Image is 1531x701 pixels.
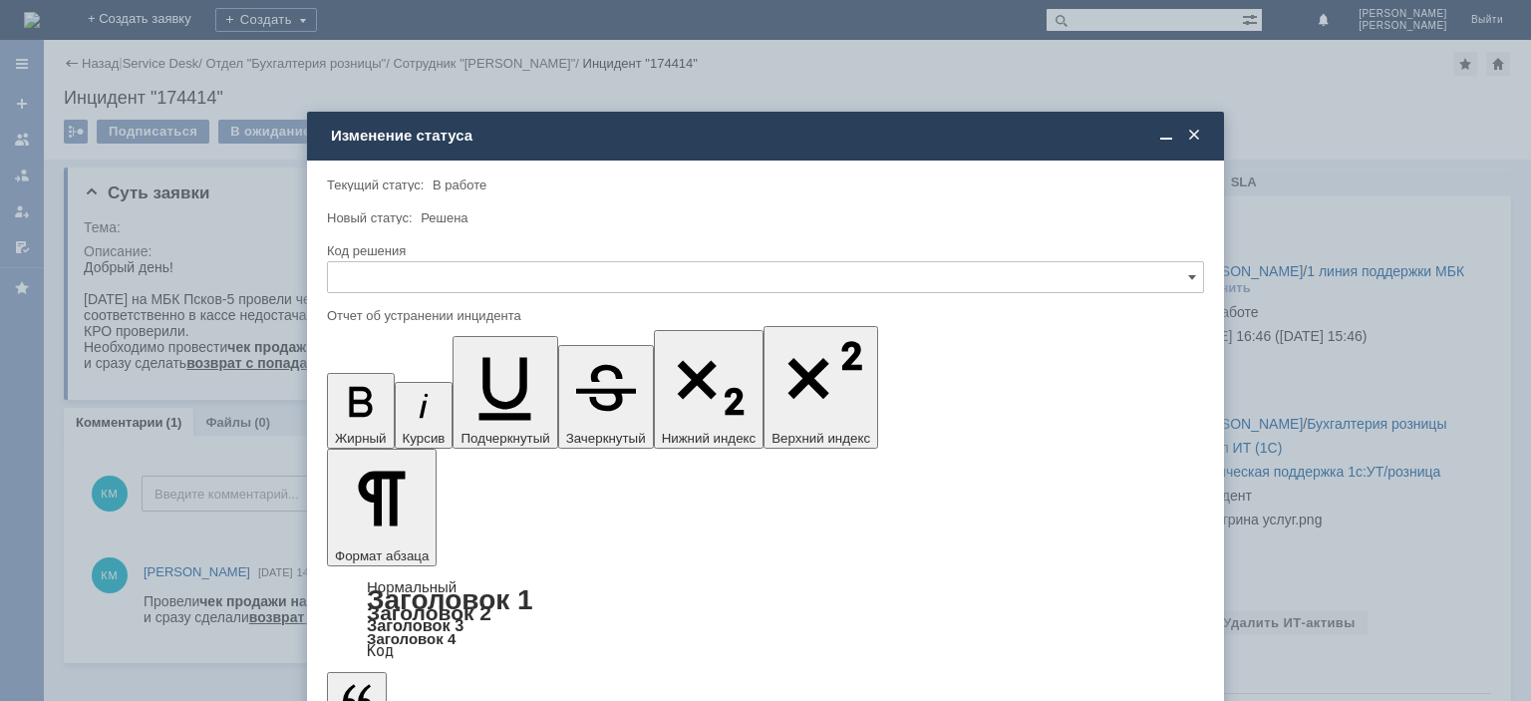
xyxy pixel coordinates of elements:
span: Решена [421,210,467,225]
a: Заголовок 2 [367,601,491,624]
div: Формат абзаца [327,580,1204,658]
button: Курсив [395,382,454,449]
button: Подчеркнутый [453,336,557,449]
u: возврат с попаданием в ОФД на сумму 1094 руб. [106,16,445,32]
button: Жирный [327,373,395,449]
a: Код [367,642,394,660]
u: возврат с попаданием в ОФД. [103,96,310,112]
button: Формат абзаца [327,449,437,566]
span: Нижний индекс [662,431,757,446]
span: Верхний индекс [771,431,870,446]
div: Код решения [327,244,1200,257]
span: Жирный [335,431,387,446]
span: Формат абзаца [335,548,429,563]
button: Нижний индекс [654,330,765,449]
button: Верхний индекс [764,326,878,449]
strong: чек продажи на [DEMOGRAPHIC_DATA] руб. (нал.) БЕЗ ПОПАДАНИЯ В ОФД [144,80,667,96]
span: Подчеркнутый [460,431,549,446]
span: В работе [433,177,486,192]
span: Курсив [403,431,446,446]
a: Заголовок 3 [367,616,463,634]
span: Свернуть (Ctrl + M) [1156,127,1176,145]
label: Новый статус: [327,210,413,225]
a: Нормальный [367,578,457,595]
div: Изменение статуса [331,127,1204,145]
a: Заголовок 4 [367,630,456,647]
label: Текущий статус: [327,177,424,192]
div: Отчет об устранении инцидента [327,309,1200,322]
button: Зачеркнутый [558,345,654,449]
a: Заголовок 1 [367,584,533,615]
span: Закрыть [1184,127,1204,145]
span: Зачеркнутый [566,431,646,446]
